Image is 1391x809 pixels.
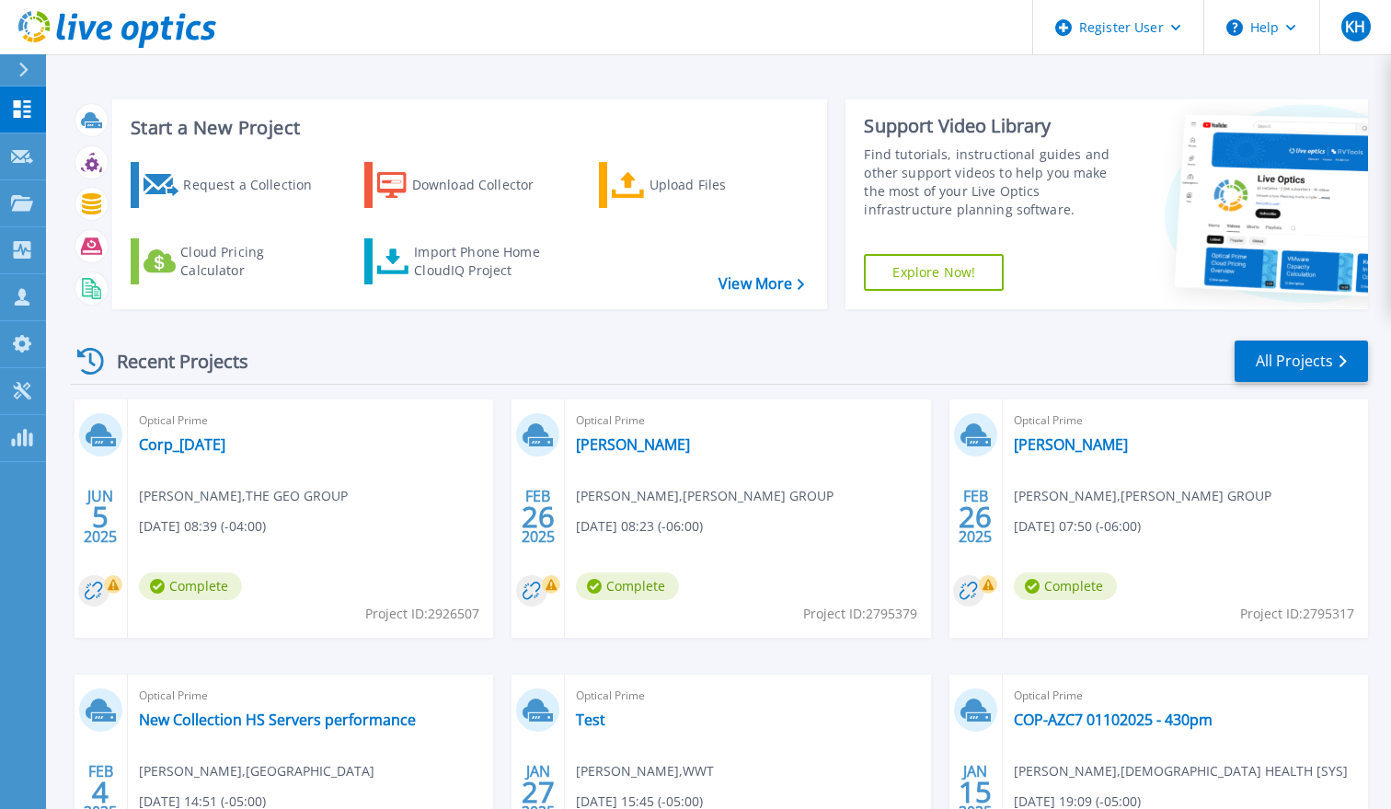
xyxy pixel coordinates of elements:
[959,784,992,800] span: 15
[1014,435,1128,454] a: [PERSON_NAME]
[92,509,109,525] span: 5
[1014,761,1348,781] span: [PERSON_NAME] , [DEMOGRAPHIC_DATA] HEALTH [SYS]
[576,486,833,506] span: [PERSON_NAME] , [PERSON_NAME] GROUP
[1014,572,1117,600] span: Complete
[1014,516,1141,537] span: [DATE] 07:50 (-06:00)
[1345,19,1365,34] span: KH
[959,509,992,525] span: 26
[365,604,479,624] span: Project ID: 2926507
[576,410,919,431] span: Optical Prime
[650,167,797,203] div: Upload Files
[92,784,109,800] span: 4
[131,162,336,208] a: Request a Collection
[83,483,118,550] div: JUN 2025
[803,604,917,624] span: Project ID: 2795379
[522,784,555,800] span: 27
[1014,686,1357,706] span: Optical Prime
[576,572,679,600] span: Complete
[1235,341,1368,382] a: All Projects
[864,254,1004,291] a: Explore Now!
[183,167,330,203] div: Request a Collection
[576,516,703,537] span: [DATE] 08:23 (-06:00)
[131,118,804,138] h3: Start a New Project
[364,162,569,208] a: Download Collector
[139,516,266,537] span: [DATE] 08:39 (-04:00)
[1014,410,1357,431] span: Optical Prime
[1014,711,1213,729] a: COP-AZC7 01102025 - 430pm
[576,686,919,706] span: Optical Prime
[139,410,482,431] span: Optical Prime
[599,162,804,208] a: Upload Files
[412,167,559,203] div: Download Collector
[139,435,225,454] a: Corp_[DATE]
[139,572,242,600] span: Complete
[576,711,605,729] a: Test
[958,483,993,550] div: FEB 2025
[139,711,416,729] a: New Collection HS Servers performance
[71,339,273,384] div: Recent Projects
[139,761,374,781] span: [PERSON_NAME] , [GEOGRAPHIC_DATA]
[576,761,714,781] span: [PERSON_NAME] , WWT
[414,243,558,280] div: Import Phone Home CloudIQ Project
[180,243,328,280] div: Cloud Pricing Calculator
[1240,604,1354,624] span: Project ID: 2795317
[522,509,555,525] span: 26
[576,435,690,454] a: [PERSON_NAME]
[718,275,804,293] a: View More
[1014,486,1271,506] span: [PERSON_NAME] , [PERSON_NAME] GROUP
[864,145,1126,219] div: Find tutorials, instructional guides and other support videos to help you make the most of your L...
[864,114,1126,138] div: Support Video Library
[131,238,336,284] a: Cloud Pricing Calculator
[139,486,348,506] span: [PERSON_NAME] , THE GEO GROUP
[139,686,482,706] span: Optical Prime
[521,483,556,550] div: FEB 2025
